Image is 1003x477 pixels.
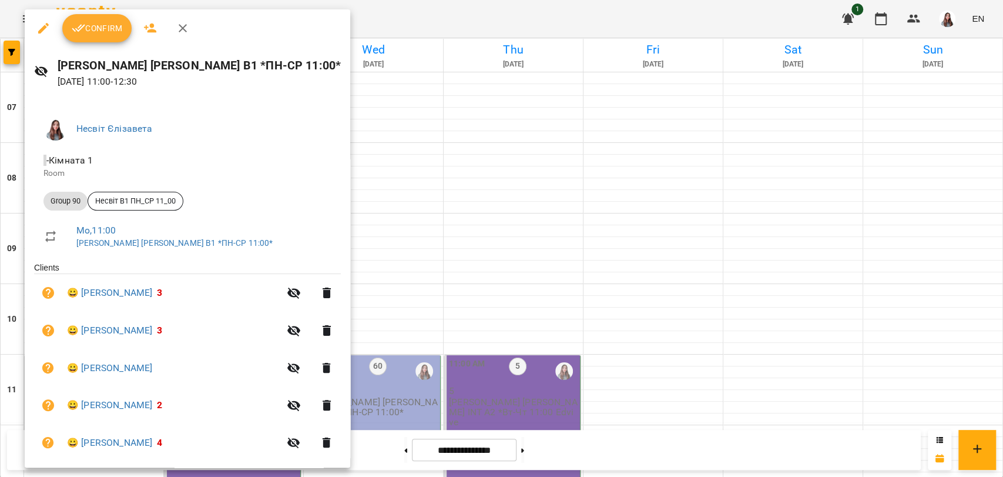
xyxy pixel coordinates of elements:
a: 😀 [PERSON_NAME] [67,286,152,300]
a: 😀 [PERSON_NAME] [67,323,152,338]
span: 4 [157,437,162,448]
a: Mo , 11:00 [76,225,116,236]
img: a5c51dc64ebbb1389a9d34467d35a8f5.JPG [43,117,67,141]
p: [DATE] 11:00 - 12:30 [58,75,341,89]
button: Unpaid. Bill the attendance? [34,429,62,457]
span: Confirm [72,21,122,35]
a: 😀 [PERSON_NAME] [67,398,152,412]
p: Room [43,168,331,179]
h6: [PERSON_NAME] [PERSON_NAME] В1 *ПН-СР 11:00* [58,56,341,75]
a: [PERSON_NAME] [PERSON_NAME] В1 *ПН-СР 11:00* [76,238,273,248]
button: Unpaid. Bill the attendance? [34,354,62,382]
button: Unpaid. Bill the attendance? [34,391,62,419]
span: - Кімната 1 [43,155,96,166]
span: 2 [157,399,162,411]
a: 😀 [PERSON_NAME] [67,361,152,375]
button: Confirm [62,14,132,42]
button: Unpaid. Bill the attendance? [34,316,62,345]
div: Несвіт В1 ПН_СР 11_00 [88,192,183,211]
a: 😀 [PERSON_NAME] [67,436,152,450]
span: 3 [157,325,162,336]
a: Несвіт Єлізавета [76,123,152,134]
span: Несвіт В1 ПН_СР 11_00 [88,196,183,206]
button: Unpaid. Bill the attendance? [34,279,62,307]
span: Group 90 [43,196,88,206]
span: 3 [157,287,162,298]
